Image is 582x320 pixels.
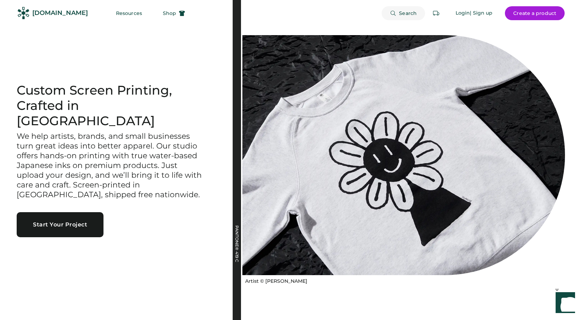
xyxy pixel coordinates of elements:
h1: Custom Screen Printing, Crafted in [GEOGRAPHIC_DATA] [17,83,216,129]
button: Start Your Project [17,212,103,237]
div: | Sign up [470,10,492,17]
h3: We help artists, brands, and small businesses turn great ideas into better apparel. Our studio of... [17,131,204,200]
div: Login [456,10,470,17]
div: PANTONE® 419 C [235,225,239,295]
div: [DOMAIN_NAME] [32,9,88,17]
div: Artist © [PERSON_NAME] [245,278,307,285]
span: Search [399,11,417,16]
button: Resources [108,6,150,20]
button: Shop [155,6,193,20]
a: Artist © [PERSON_NAME] [242,275,307,285]
button: Search [382,6,425,20]
img: Rendered Logo - Screens [17,7,30,19]
span: Shop [163,11,176,16]
iframe: Front Chat [549,289,579,319]
button: Create a product [505,6,565,20]
button: Retrieve an order [429,6,443,20]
